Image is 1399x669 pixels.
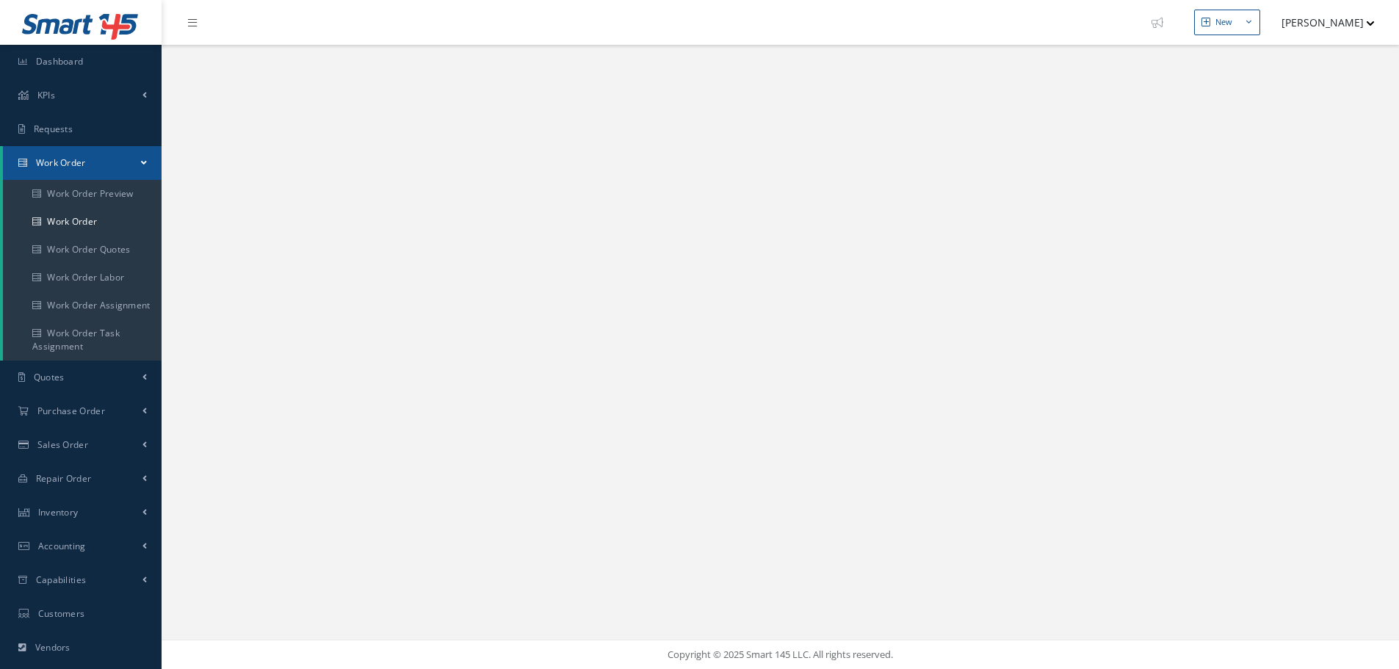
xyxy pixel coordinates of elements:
a: Work Order [3,208,162,236]
a: Work Order Quotes [3,236,162,264]
span: Requests [34,123,73,135]
a: Work Order Assignment [3,292,162,319]
span: Vendors [35,641,71,654]
span: KPIs [37,89,55,101]
span: Work Order [36,156,86,169]
span: Repair Order [36,472,92,485]
div: Copyright © 2025 Smart 145 LLC. All rights reserved. [176,648,1384,662]
a: Work Order Labor [3,264,162,292]
a: Work Order [3,146,162,180]
span: Quotes [34,371,65,383]
a: Work Order Task Assignment [3,319,162,361]
span: Sales Order [37,438,88,451]
a: Work Order Preview [3,180,162,208]
button: New [1194,10,1260,35]
span: Dashboard [36,55,84,68]
span: Customers [38,607,85,620]
span: Capabilities [36,574,87,586]
div: New [1215,16,1232,29]
button: [PERSON_NAME] [1268,8,1375,37]
span: Accounting [38,540,86,552]
span: Purchase Order [37,405,105,417]
span: Inventory [38,506,79,518]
